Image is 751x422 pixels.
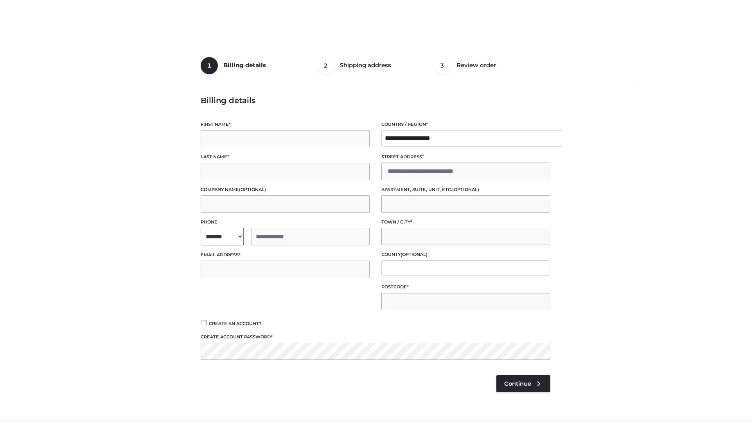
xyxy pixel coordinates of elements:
span: (optional) [452,187,479,192]
span: 3 [434,57,451,74]
label: Phone [201,218,370,226]
a: Continue [496,375,550,392]
label: County [381,251,550,258]
span: Review order [456,61,496,69]
label: Create account password [201,333,550,341]
h3: Billing details [201,96,550,105]
span: (optional) [239,187,266,192]
label: Town / City [381,218,550,226]
span: 2 [317,57,334,74]
label: Postcode [381,283,550,291]
label: Apartment, suite, unit, etc. [381,186,550,193]
label: Country / Region [381,121,550,128]
label: Company name [201,186,370,193]
span: Billing details [223,61,266,69]
span: Shipping address [340,61,391,69]
span: 1 [201,57,218,74]
label: First name [201,121,370,128]
label: Street address [381,153,550,161]
input: Create an account? [201,320,208,325]
span: Create an account? [209,321,262,326]
span: Continue [504,380,531,387]
label: Last name [201,153,370,161]
span: (optional) [401,252,428,257]
label: Email address [201,251,370,259]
